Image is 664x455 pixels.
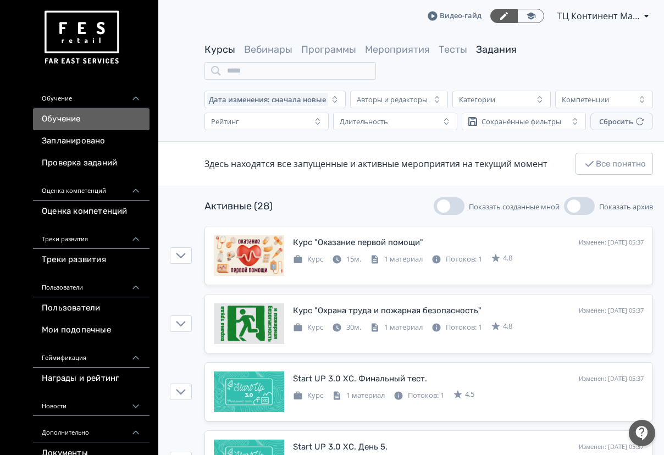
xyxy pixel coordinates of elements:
[293,304,482,317] div: Курс "Охрана труда и пожарная безопасность"
[33,201,150,223] a: Оценка компетенций
[333,113,457,130] button: Длительность
[244,43,292,56] a: Вебинары
[576,153,653,175] button: Все понятно
[350,91,448,108] button: Авторы и редакторы
[33,341,150,368] div: Геймификация
[204,91,346,108] button: Дата изменения: сначала новые
[204,199,273,214] div: Активные (28)
[370,254,423,265] div: 1 материал
[590,113,653,130] button: Сбросить
[301,43,356,56] a: Программы
[579,374,644,384] div: Изменен: [DATE] 05:37
[33,368,150,390] a: Награды и рейтинг
[204,43,235,56] a: Курсы
[452,91,550,108] button: Категории
[293,322,323,333] div: Курс
[503,321,512,332] span: 4.8
[469,202,560,212] span: Показать созданные мной
[370,322,423,333] div: 1 материал
[465,389,474,400] span: 4.5
[332,390,385,401] div: 1 материал
[555,91,653,108] button: Компетенции
[42,7,121,69] img: https://files.teachbase.ru/system/account/57463/logo/medium-936fc5084dd2c598f50a98b9cbe0469a.png
[482,117,561,126] div: Сохранённые фильтры
[33,108,150,130] a: Обучение
[33,223,150,249] div: Треки развития
[204,113,329,130] button: Рейтинг
[346,322,361,332] span: 30м.
[431,322,482,333] div: Потоков: 1
[503,253,512,264] span: 4.8
[599,202,653,212] span: Показать архив
[33,152,150,174] a: Проверка заданий
[33,390,150,416] div: Новости
[439,43,467,56] a: Тесты
[562,95,609,104] div: Компетенции
[346,254,361,264] span: 15м.
[462,113,586,130] button: Сохранённые фильтры
[293,441,388,453] div: Start UP 3.0 ХС. День 5.
[33,82,150,108] div: Обучение
[33,130,150,152] a: Запланировано
[557,9,640,23] span: ТЦ Континент Магнитогорск ХС 6112145
[517,9,544,23] a: Переключиться в режим ученика
[33,249,150,271] a: Треки развития
[579,306,644,315] div: Изменен: [DATE] 05:37
[33,416,150,442] div: Дополнительно
[293,390,323,401] div: Курс
[476,43,517,56] a: Задания
[340,117,388,126] div: Длительность
[579,238,644,247] div: Изменен: [DATE] 05:37
[459,95,495,104] div: Категории
[428,10,482,21] a: Видео-гайд
[209,95,326,104] span: Дата изменения: сначала новые
[211,117,239,126] div: Рейтинг
[431,254,482,265] div: Потоков: 1
[365,43,430,56] a: Мероприятия
[33,319,150,341] a: Мои подопечные
[394,390,444,401] div: Потоков: 1
[293,254,323,265] div: Курс
[579,442,644,452] div: Изменен: [DATE] 05:37
[33,297,150,319] a: Пользователи
[33,271,150,297] div: Пользователи
[357,95,428,104] div: Авторы и редакторы
[293,373,427,385] div: Start UP 3.0 ХС. Финальный тест.
[33,174,150,201] div: Оценка компетенций
[204,157,547,170] div: Здесь находятся все запущенные и активные мероприятия на текущий момент
[293,236,423,249] div: Курс "Оказание первой помощи"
